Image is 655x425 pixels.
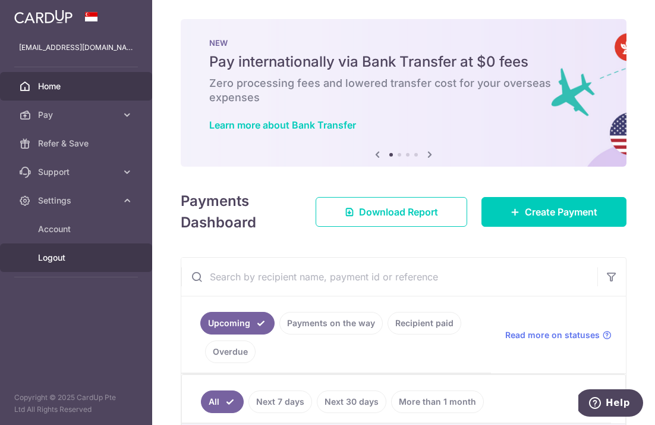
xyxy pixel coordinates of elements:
[481,197,626,227] a: Create Payment
[505,329,600,341] span: Read more on statuses
[38,109,116,121] span: Pay
[38,252,116,264] span: Logout
[19,42,133,54] p: [EMAIL_ADDRESS][DOMAIN_NAME]
[14,10,73,24] img: CardUp
[505,329,612,341] a: Read more on statuses
[359,205,438,219] span: Download Report
[209,119,356,131] a: Learn more about Bank Transfer
[181,19,626,167] img: Bank transfer banner
[38,137,116,149] span: Refer & Save
[578,389,643,419] iframe: Opens a widget where you can find more information
[38,80,116,92] span: Home
[316,197,467,227] a: Download Report
[200,312,275,335] a: Upcoming
[205,340,256,363] a: Overdue
[279,312,383,335] a: Payments on the way
[38,166,116,178] span: Support
[209,76,598,105] h6: Zero processing fees and lowered transfer cost for your overseas expenses
[317,390,386,413] a: Next 30 days
[181,258,597,296] input: Search by recipient name, payment id or reference
[391,390,484,413] a: More than 1 month
[201,390,244,413] a: All
[525,205,597,219] span: Create Payment
[38,223,116,235] span: Account
[38,195,116,207] span: Settings
[209,38,598,48] p: NEW
[248,390,312,413] a: Next 7 days
[388,312,461,335] a: Recipient paid
[209,52,598,71] h5: Pay internationally via Bank Transfer at $0 fees
[181,190,294,233] h4: Payments Dashboard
